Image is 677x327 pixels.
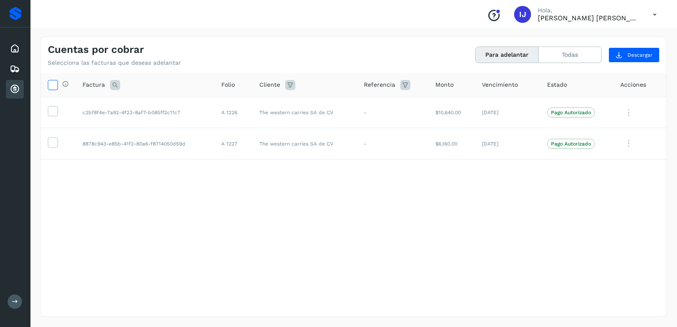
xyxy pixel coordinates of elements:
[76,128,215,159] td: 8878c943-e85b-41f2-80a6-f8714050d59d
[551,141,591,147] p: Pago Autorizado
[476,47,539,63] button: Para adelantar
[48,59,181,66] p: Selecciona las facturas que deseas adelantar
[538,14,639,22] p: IVAN JOSUE CASARES HERNANDEZ
[253,97,357,128] td: The western carries SA de CV
[538,7,639,14] p: Hola,
[48,44,144,56] h4: Cuentas por cobrar
[551,110,591,115] p: Pago Autorizado
[215,97,253,128] td: A 1226
[475,97,540,128] td: [DATE]
[547,80,567,89] span: Estado
[435,80,454,89] span: Monto
[608,47,660,63] button: Descargar
[539,47,601,63] button: Todas
[215,128,253,159] td: A 1227
[482,80,518,89] span: Vencimiento
[253,128,357,159] td: The western carries SA de CV
[6,80,24,99] div: Cuentas por cobrar
[429,97,475,128] td: $10,640.00
[620,80,646,89] span: Acciones
[6,60,24,78] div: Embarques
[221,80,235,89] span: Folio
[475,128,540,159] td: [DATE]
[76,97,215,128] td: c2bf8f4e-7a92-4f23-8af7-b085ff2c11c7
[6,39,24,58] div: Inicio
[364,80,395,89] span: Referencia
[429,128,475,159] td: $6,160.00
[627,51,652,59] span: Descargar
[357,128,429,159] td: -
[259,80,280,89] span: Cliente
[357,97,429,128] td: -
[83,80,105,89] span: Factura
